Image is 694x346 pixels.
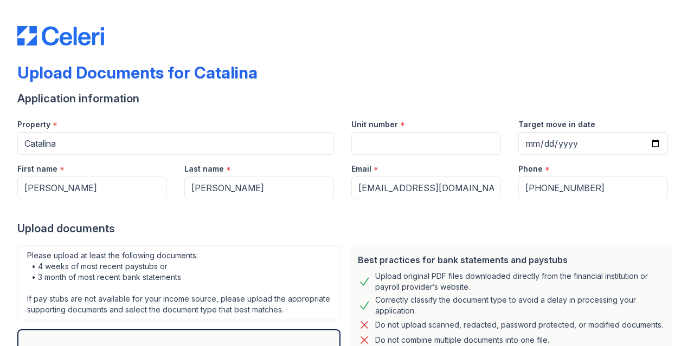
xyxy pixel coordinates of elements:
[17,164,57,174] label: First name
[518,164,543,174] label: Phone
[351,119,398,130] label: Unit number
[17,63,258,82] div: Upload Documents for Catalina
[375,271,664,292] div: Upload original PDF files downloaded directly from the financial institution or payroll provider’...
[17,245,340,321] div: Please upload at least the following documents: • 4 weeks of most recent paystubs or • 3 month of...
[17,26,104,45] img: CE_Logo_Blue-a8612792a0a2168367f1c8372b55b34899dd931a85d93a1a3d3e32e68fde9ad4.png
[17,221,677,236] div: Upload documents
[358,253,664,266] div: Best practices for bank statements and paystubs
[184,164,224,174] label: Last name
[351,164,371,174] label: Email
[375,318,663,331] div: Do not upload scanned, redacted, password protected, or modified documents.
[17,119,50,130] label: Property
[518,119,595,130] label: Target move in date
[375,295,664,316] div: Correctly classify the document type to avoid a delay in processing your application.
[17,91,677,106] div: Application information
